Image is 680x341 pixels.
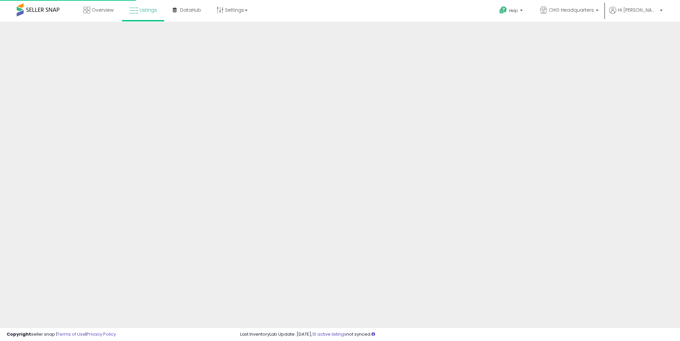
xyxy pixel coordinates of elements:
[609,7,663,22] a: Hi [PERSON_NAME]
[140,7,157,13] span: Listings
[499,6,507,14] i: Get Help
[180,7,201,13] span: DataHub
[92,7,114,13] span: Overview
[618,7,658,13] span: Hi [PERSON_NAME]
[549,7,594,13] span: CHG Headquarters
[509,8,518,13] span: Help
[494,1,529,22] a: Help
